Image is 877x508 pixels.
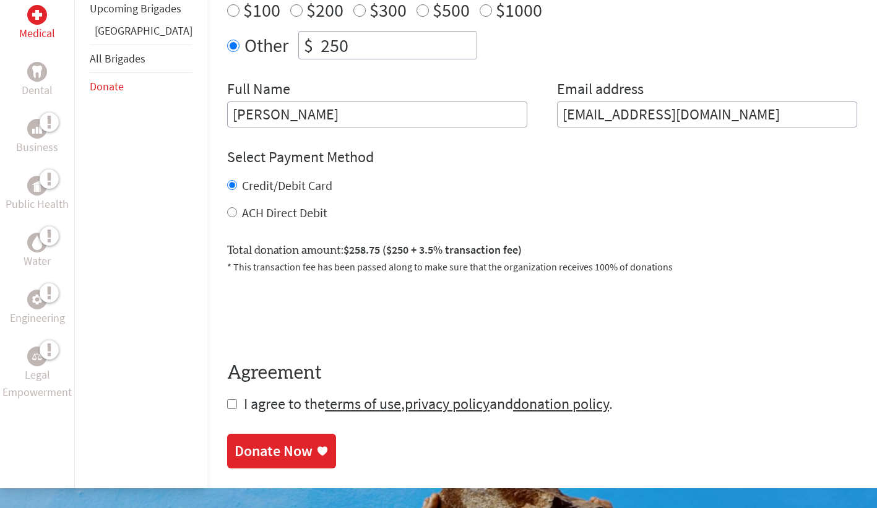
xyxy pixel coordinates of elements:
[32,66,42,78] img: Dental
[32,179,42,192] img: Public Health
[227,79,290,101] label: Full Name
[32,295,42,304] img: Engineering
[244,394,613,413] span: I agree to the , and .
[95,24,192,38] a: [GEOGRAPHIC_DATA]
[242,178,332,193] label: Credit/Debit Card
[325,394,401,413] a: terms of use
[299,32,318,59] div: $
[242,205,327,220] label: ACH Direct Debit
[6,196,69,213] p: Public Health
[227,259,857,274] p: * This transaction fee has been passed along to make sure that the organization receives 100% of ...
[24,252,51,270] p: Water
[227,101,527,127] input: Enter Full Name
[557,79,644,101] label: Email address
[227,241,522,259] label: Total donation amount:
[32,353,42,360] img: Legal Empowerment
[343,243,522,257] span: $258.75 ($250 + 3.5% transaction fee)
[2,347,72,401] a: Legal EmpowermentLegal Empowerment
[27,176,47,196] div: Public Health
[27,347,47,366] div: Legal Empowerment
[27,62,47,82] div: Dental
[27,5,47,25] div: Medical
[405,394,490,413] a: privacy policy
[227,147,857,167] h4: Select Payment Method
[227,289,415,337] iframe: reCAPTCHA
[27,290,47,309] div: Engineering
[90,22,192,45] li: Panama
[227,362,857,384] h4: Agreement
[32,236,42,250] img: Water
[16,139,58,156] p: Business
[318,32,477,59] input: Enter Amount
[10,290,65,327] a: EngineeringEngineering
[24,233,51,270] a: WaterWater
[10,309,65,327] p: Engineering
[32,124,42,134] img: Business
[22,62,53,99] a: DentalDental
[27,119,47,139] div: Business
[19,25,55,42] p: Medical
[557,101,857,127] input: Your Email
[90,79,124,93] a: Donate
[32,10,42,20] img: Medical
[6,176,69,213] a: Public HealthPublic Health
[27,233,47,252] div: Water
[244,31,288,59] label: Other
[235,441,313,461] div: Donate Now
[22,82,53,99] p: Dental
[90,73,192,100] li: Donate
[90,1,181,15] a: Upcoming Brigades
[513,394,609,413] a: donation policy
[2,366,72,401] p: Legal Empowerment
[90,51,145,66] a: All Brigades
[16,119,58,156] a: BusinessBusiness
[227,434,336,468] a: Donate Now
[19,5,55,42] a: MedicalMedical
[90,45,192,73] li: All Brigades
